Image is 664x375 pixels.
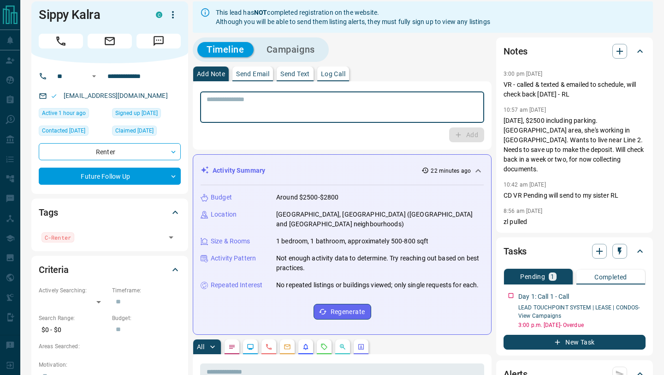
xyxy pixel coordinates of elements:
p: Location [211,210,237,219]
button: Open [89,71,100,82]
div: Activity Summary22 minutes ago [201,162,484,179]
div: Renter [39,143,181,160]
h2: Tags [39,205,58,220]
span: Signed up [DATE] [115,109,158,118]
div: Criteria [39,259,181,281]
div: Tasks [504,240,646,262]
div: condos.ca [156,12,162,18]
p: Pending [520,273,545,280]
p: Around $2500-$2800 [276,193,338,202]
p: Timeframe: [112,286,181,295]
p: Send Text [280,71,310,77]
h2: Notes [504,44,528,59]
div: Sat Aug 09 2025 [39,126,107,139]
div: Future Follow Up [39,168,181,185]
p: No repeated listings or buildings viewed; only single requests for each. [276,280,479,290]
svg: Opportunities [339,343,346,351]
p: 3:00 p.m. [DATE] - Overdue [518,321,646,329]
div: Mon Aug 11 2025 [112,126,181,139]
button: New Task [504,335,646,350]
p: Budget [211,193,232,202]
p: VR - called & texted & emailed to schedule, will check back [DATE] - RL [504,80,646,99]
p: 10:42 am [DATE] [504,181,546,188]
span: C-Renter [45,233,71,242]
h2: Tasks [504,244,527,259]
p: CD VR Pending will send to my sister RL [504,191,646,200]
p: 3:00 pm [DATE] [504,71,543,77]
p: Not enough activity data to determine. Try reaching out based on best practices. [276,254,484,273]
svg: Calls [265,343,273,351]
button: Regenerate [314,304,371,320]
div: Sat Aug 09 2025 [112,108,181,121]
p: Add Note [197,71,225,77]
p: Day 1: Call 1 - Call [518,292,569,302]
p: Size & Rooms [211,236,250,246]
p: Send Email [236,71,269,77]
svg: Requests [320,343,328,351]
svg: Agent Actions [357,343,365,351]
span: Message [136,34,181,48]
p: Activity Pattern [211,254,256,263]
svg: Listing Alerts [302,343,309,351]
strong: NOT [254,9,267,16]
p: Activity Summary [213,166,265,175]
button: Open [165,231,178,244]
p: zl pulled [504,217,646,227]
p: [GEOGRAPHIC_DATA], [GEOGRAPHIC_DATA] ([GEOGRAPHIC_DATA] and [GEOGRAPHIC_DATA] neighbourhoods) [276,210,484,229]
p: 8:56 am [DATE] [504,208,543,214]
p: Search Range: [39,314,107,322]
h2: Criteria [39,262,69,277]
a: LEAD TOUCHPOINT SYSTEM | LEASE | CONDOS- View Campaigns [518,304,640,319]
p: Completed [594,274,627,280]
span: Call [39,34,83,48]
div: Notes [504,40,646,62]
div: Tags [39,201,181,224]
button: Timeline [197,42,254,57]
p: 1 bedroom, 1 bathroom, approximately 500-800 sqft [276,236,428,246]
span: Email [88,34,132,48]
p: Actively Searching: [39,286,107,295]
span: Active 1 hour ago [42,109,86,118]
button: Campaigns [257,42,324,57]
p: 22 minutes ago [431,167,471,175]
p: 1 [551,273,554,280]
a: [EMAIL_ADDRESS][DOMAIN_NAME] [64,92,168,99]
div: Mon Sep 15 2025 [39,108,107,121]
svg: Lead Browsing Activity [247,343,254,351]
p: All [197,344,204,350]
p: Repeated Interest [211,280,262,290]
p: $0 - $0 [39,322,107,338]
h1: Sippy Kalra [39,7,142,22]
svg: Email Valid [51,93,57,99]
span: Contacted [DATE] [42,126,85,135]
p: Log Call [321,71,345,77]
div: This lead has completed registration on the website. Although you will be able to send them listi... [216,4,490,30]
svg: Notes [228,343,236,351]
p: [DATE], $2500 including parking. [GEOGRAPHIC_DATA] area, she's working in [GEOGRAPHIC_DATA]. Want... [504,116,646,174]
p: Budget: [112,314,181,322]
p: 10:57 am [DATE] [504,107,546,113]
svg: Emails [284,343,291,351]
p: Areas Searched: [39,342,181,351]
p: Motivation: [39,361,181,369]
span: Claimed [DATE] [115,126,154,135]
